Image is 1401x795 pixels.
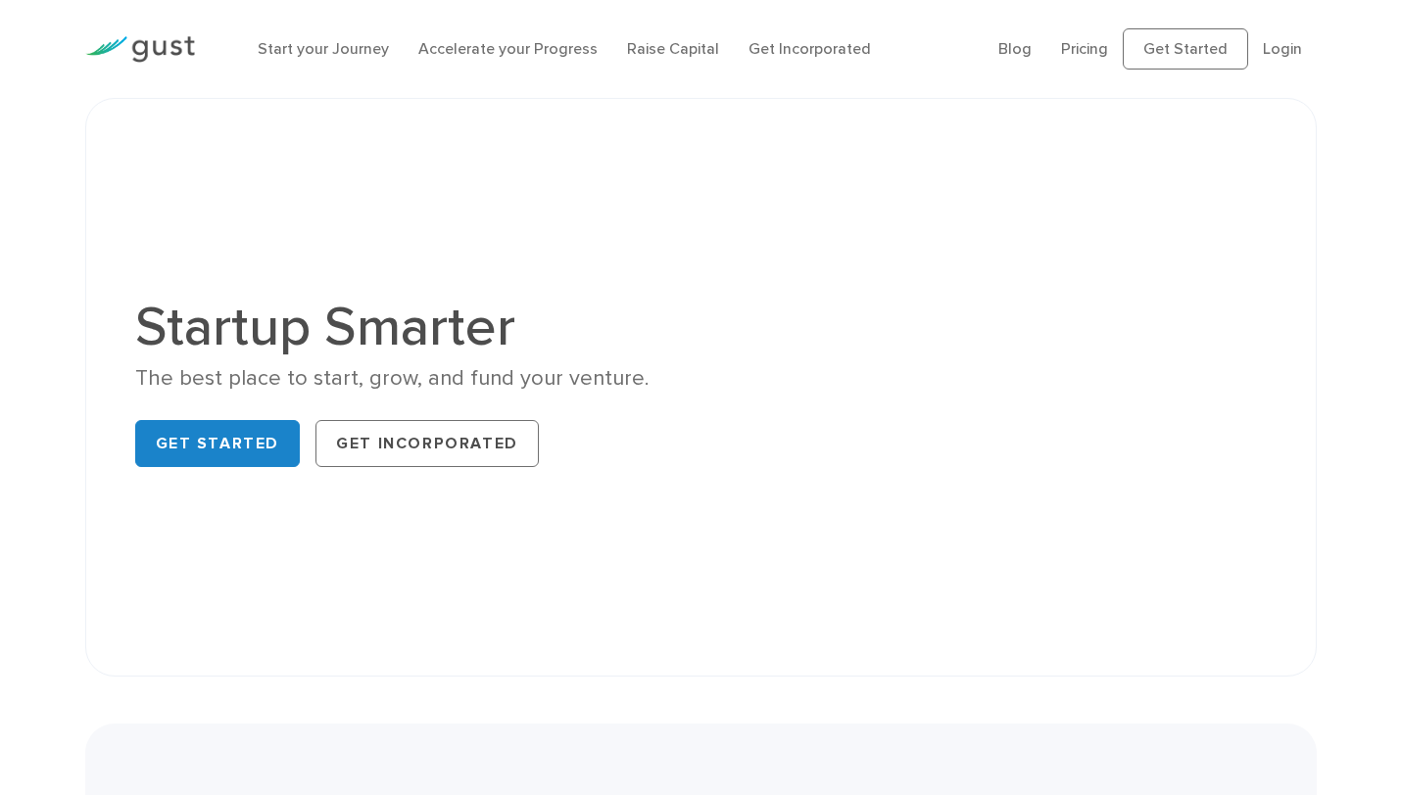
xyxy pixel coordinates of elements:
a: Get Incorporated [749,39,871,58]
a: Start your Journey [258,39,389,58]
a: Get Started [135,420,301,467]
a: Get Incorporated [315,420,539,467]
a: Blog [998,39,1032,58]
a: Login [1263,39,1302,58]
a: Get Started [1123,28,1248,70]
a: Pricing [1061,39,1108,58]
div: The best place to start, grow, and fund your venture. [135,364,687,393]
img: Gust Logo [85,36,195,63]
a: Raise Capital [627,39,719,58]
a: Accelerate your Progress [418,39,598,58]
h1: Startup Smarter [135,300,687,354]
